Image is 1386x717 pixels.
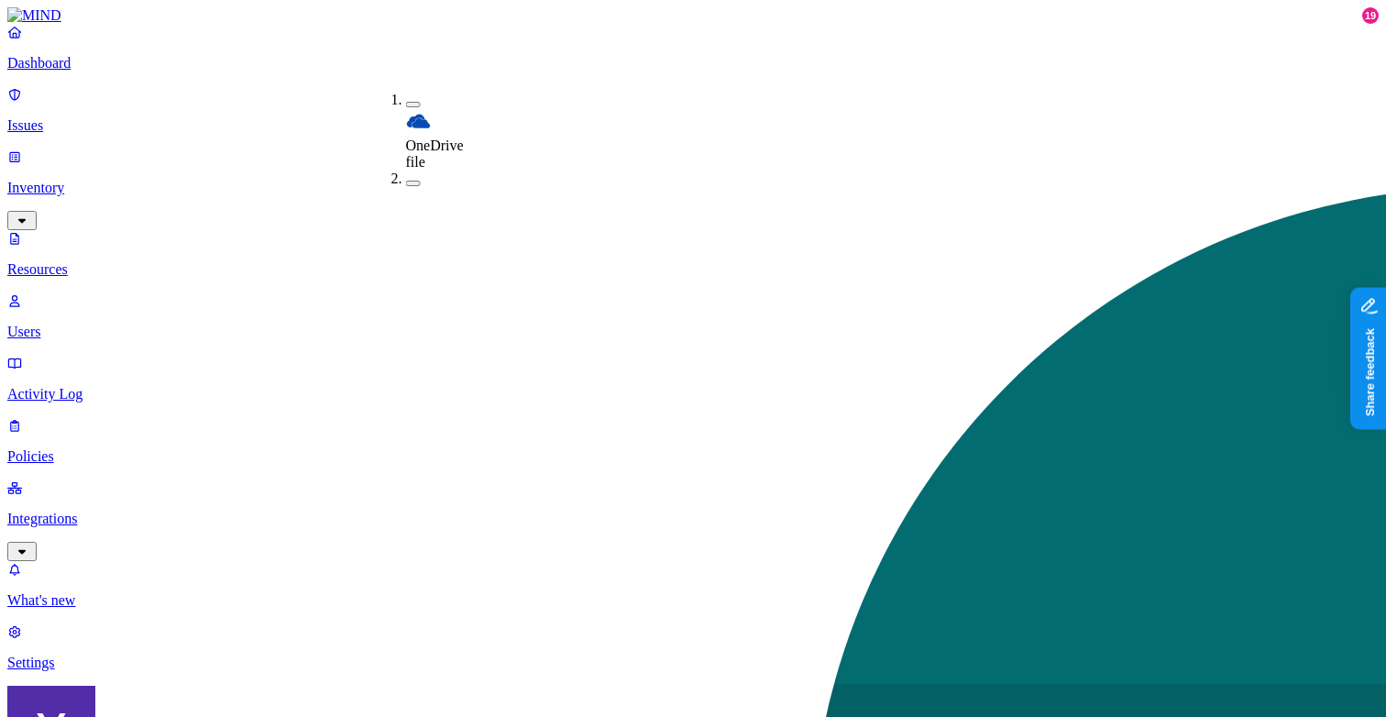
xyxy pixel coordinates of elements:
p: Issues [7,117,1379,134]
p: Dashboard [7,55,1379,72]
a: Inventory [7,149,1379,227]
a: Dashboard [7,24,1379,72]
a: MIND [7,7,1379,24]
a: Activity Log [7,355,1379,403]
img: onedrive [406,108,432,134]
img: MIND [7,7,61,24]
p: Activity Log [7,386,1379,403]
p: Users [7,324,1379,340]
a: Integrations [7,480,1379,558]
a: Settings [7,623,1379,671]
p: Integrations [7,511,1379,527]
p: What's new [7,592,1379,609]
a: Policies [7,417,1379,465]
p: Settings [7,655,1379,671]
a: Issues [7,86,1379,134]
p: Resources [7,261,1379,278]
div: 19 [1362,7,1379,24]
p: Inventory [7,180,1379,196]
a: Users [7,292,1379,340]
a: Resources [7,230,1379,278]
span: OneDrive file [406,138,464,170]
a: What's new [7,561,1379,609]
p: Policies [7,448,1379,465]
